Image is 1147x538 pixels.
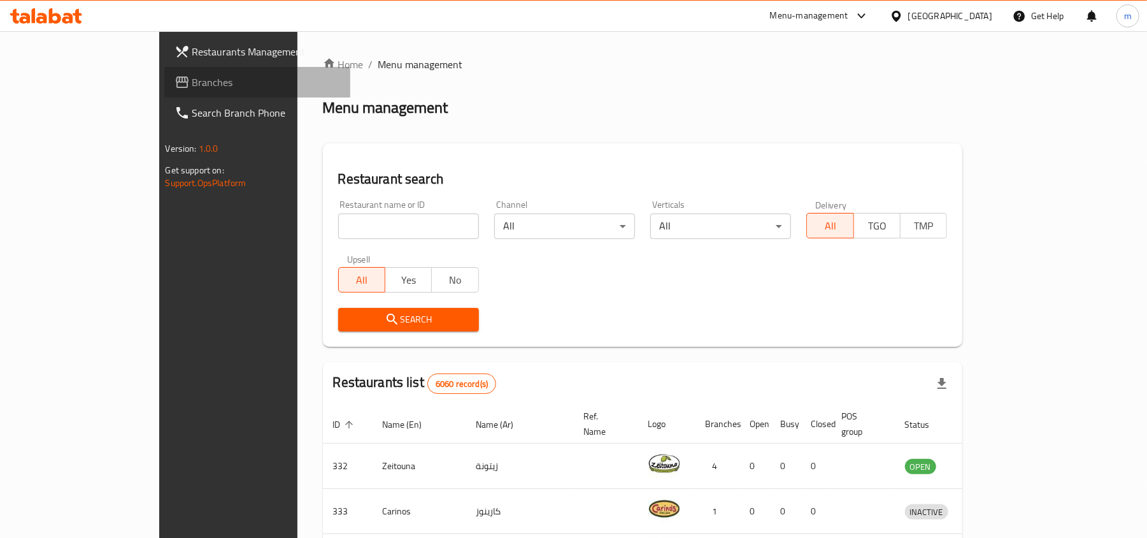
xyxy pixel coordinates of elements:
[166,175,246,191] a: Support.OpsPlatform
[740,405,771,444] th: Open
[853,213,901,238] button: TGO
[476,417,531,432] span: Name (Ar)
[695,489,740,534] td: 1
[1124,9,1132,23] span: m
[164,67,351,98] a: Branches
[192,44,341,59] span: Restaurants Management
[801,489,832,534] td: 0
[383,417,439,432] span: Name (En)
[906,217,942,235] span: TMP
[771,405,801,444] th: Busy
[771,444,801,489] td: 0
[859,217,895,235] span: TGO
[842,409,880,439] span: POS group
[347,254,371,263] label: Upsell
[373,489,466,534] td: Carinos
[333,417,357,432] span: ID
[390,271,427,289] span: Yes
[695,405,740,444] th: Branches
[348,312,469,328] span: Search
[740,489,771,534] td: 0
[494,214,635,239] div: All
[905,505,948,520] span: INACTIVE
[333,373,497,394] h2: Restaurants list
[431,267,478,293] button: No
[192,105,341,120] span: Search Branch Phone
[801,444,832,489] td: 0
[164,98,351,128] a: Search Branch Phone
[466,489,574,534] td: كارينوز
[166,140,197,157] span: Version:
[648,447,680,479] img: Zeitouna
[323,98,448,118] h2: Menu management
[338,170,948,189] h2: Restaurant search
[466,444,574,489] td: زيتونة
[770,8,848,24] div: Menu-management
[338,308,479,331] button: Search
[385,267,432,293] button: Yes
[437,271,473,289] span: No
[812,217,848,235] span: All
[323,57,963,72] nav: breadcrumb
[199,140,218,157] span: 1.0.0
[801,405,832,444] th: Closed
[338,267,385,293] button: All
[815,200,847,209] label: Delivery
[344,271,380,289] span: All
[905,460,936,474] span: OPEN
[908,9,992,23] div: [GEOGRAPHIC_DATA]
[900,213,947,238] button: TMP
[771,489,801,534] td: 0
[740,444,771,489] td: 0
[905,417,946,432] span: Status
[166,162,224,178] span: Get support on:
[192,75,341,90] span: Branches
[164,36,351,67] a: Restaurants Management
[373,444,466,489] td: Zeitouna
[338,214,479,239] input: Search for restaurant name or ID..
[428,378,495,390] span: 6060 record(s)
[806,213,853,238] button: All
[695,444,740,489] td: 4
[638,405,695,444] th: Logo
[648,493,680,525] img: Carinos
[584,409,623,439] span: Ref. Name
[927,368,957,399] div: Export file
[427,374,496,394] div: Total records count
[369,57,373,72] li: /
[378,57,463,72] span: Menu management
[650,214,791,239] div: All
